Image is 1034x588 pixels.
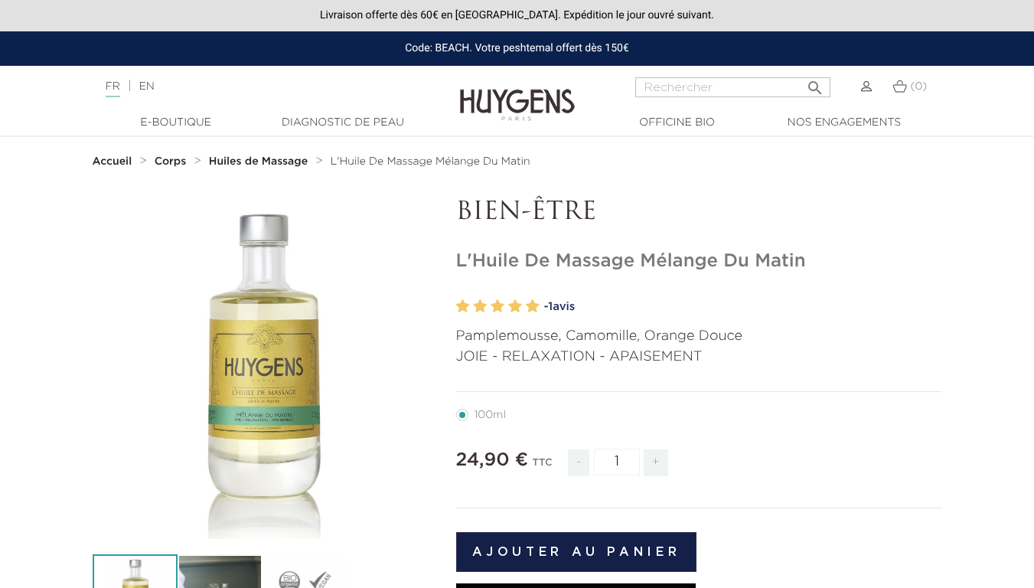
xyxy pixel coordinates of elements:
a: Corps [155,155,190,168]
a: L'Huile De Massage Mélange Du Matin [331,155,530,168]
a: Huiles de Massage [209,155,312,168]
img: Huygens [460,64,575,123]
strong: Accueil [93,156,132,167]
label: 2 [473,296,487,318]
h1: L'Huile De Massage Mélange Du Matin [456,250,942,273]
span: (0) [910,81,927,92]
input: Quantité [594,449,640,475]
span: 24,90 € [456,451,529,469]
a: FR [106,81,120,97]
label: 100ml [456,409,524,421]
a: E-Boutique [99,115,253,131]
input: Rechercher [635,77,830,97]
button: Ajouter au panier [456,532,697,572]
a: Nos engagements [768,115,921,131]
div: TTC [533,446,553,488]
label: 4 [508,296,522,318]
a: EN [139,81,154,92]
span: - [568,449,589,476]
a: Officine Bio [601,115,754,131]
p: BIEN-ÊTRE [456,198,942,227]
p: JOIE - RELAXATION - APAISEMENT [456,347,942,367]
i:  [806,74,824,93]
a: Accueil [93,155,135,168]
a: Diagnostic de peau [266,115,419,131]
label: 3 [491,296,504,318]
div: | [98,77,419,96]
span: + [644,449,668,476]
p: Pamplemousse, Camomille, Orange Douce [456,326,942,347]
span: 1 [548,301,553,312]
label: 5 [526,296,540,318]
strong: Huiles de Massage [209,156,308,167]
strong: Corps [155,156,187,167]
button:  [801,73,829,93]
label: 1 [456,296,470,318]
span: L'Huile De Massage Mélange Du Matin [331,156,530,167]
a: -1avis [544,296,942,318]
